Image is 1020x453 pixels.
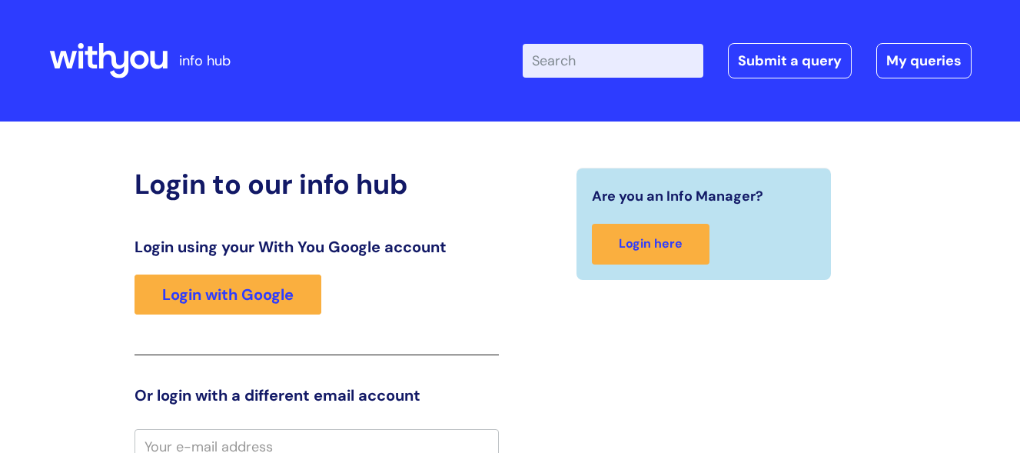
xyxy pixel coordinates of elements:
[135,275,321,315] a: Login with Google
[728,43,852,78] a: Submit a query
[135,386,499,405] h3: Or login with a different email account
[876,43,972,78] a: My queries
[135,238,499,256] h3: Login using your With You Google account
[592,184,763,208] span: Are you an Info Manager?
[592,224,709,265] a: Login here
[523,44,703,78] input: Search
[135,168,499,201] h2: Login to our info hub
[179,48,231,73] p: info hub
